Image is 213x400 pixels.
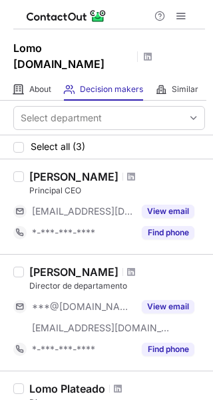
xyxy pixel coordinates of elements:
button: Reveal Button [142,226,194,239]
div: Select department [21,111,102,125]
span: [EMAIL_ADDRESS][DOMAIN_NAME] [32,205,134,217]
h1: Lomo [DOMAIN_NAME] [13,40,133,72]
span: Select all (3) [31,141,85,152]
span: [EMAIL_ADDRESS][DOMAIN_NAME] [32,322,170,334]
button: Reveal Button [142,205,194,218]
div: [PERSON_NAME] [29,170,118,183]
div: [PERSON_NAME] [29,265,118,279]
button: Reveal Button [142,300,194,313]
button: Reveal Button [142,343,194,356]
img: ContactOut v5.3.10 [27,8,106,24]
div: Principal CEO [29,185,205,197]
span: Similar [172,84,198,95]
span: Decision makers [80,84,143,95]
span: ***@[DOMAIN_NAME] [32,301,134,313]
span: About [29,84,51,95]
div: Lomo Plateado [29,382,105,395]
div: Director de departamento [29,280,205,292]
